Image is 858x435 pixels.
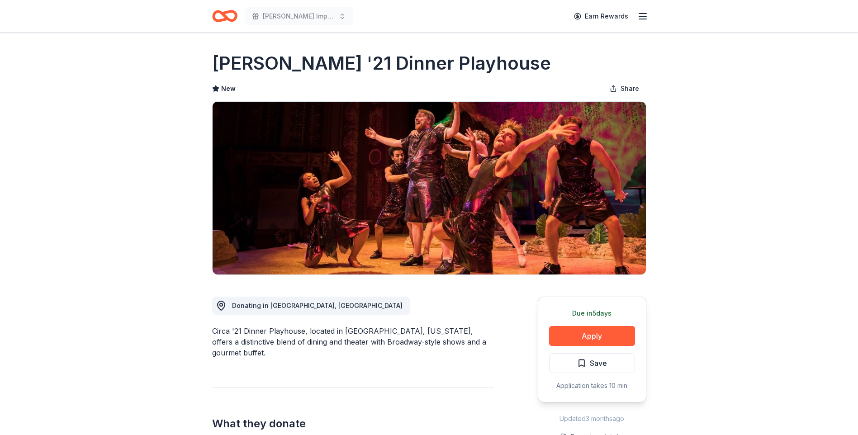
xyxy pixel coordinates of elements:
[232,302,403,309] span: Donating in [GEOGRAPHIC_DATA], [GEOGRAPHIC_DATA]
[212,416,494,431] h2: What they donate
[549,380,635,391] div: Application takes 10 min
[621,83,639,94] span: Share
[549,353,635,373] button: Save
[263,11,335,22] span: [PERSON_NAME] Impact Fall Gala
[221,83,236,94] span: New
[590,357,607,369] span: Save
[212,5,237,27] a: Home
[212,326,494,358] div: Circa '21 Dinner Playhouse, located in [GEOGRAPHIC_DATA], [US_STATE], offers a distinctive blend ...
[602,80,646,98] button: Share
[549,326,635,346] button: Apply
[213,102,646,274] img: Image for Circa '21 Dinner Playhouse
[538,413,646,424] div: Updated 3 months ago
[245,7,353,25] button: [PERSON_NAME] Impact Fall Gala
[212,51,551,76] h1: [PERSON_NAME] '21 Dinner Playhouse
[549,308,635,319] div: Due in 5 days
[569,8,634,24] a: Earn Rewards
